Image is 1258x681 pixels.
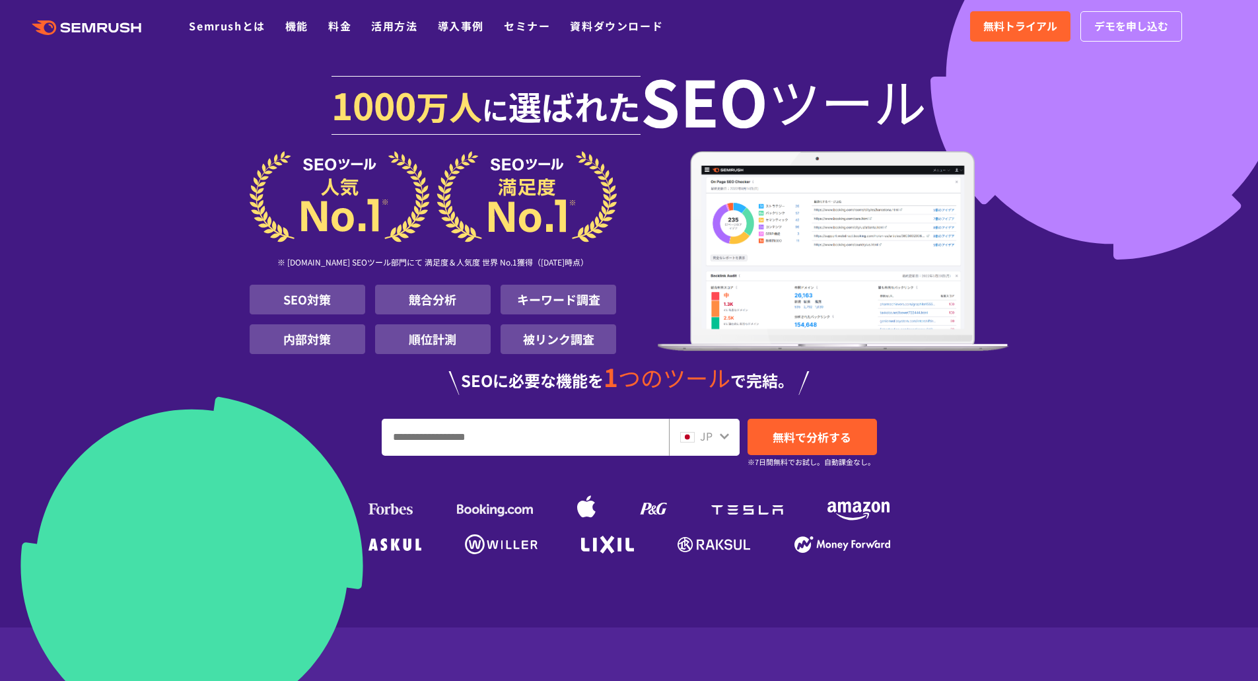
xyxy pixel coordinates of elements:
a: セミナー [504,18,550,34]
span: で完結。 [730,369,794,392]
a: 料金 [328,18,351,34]
span: デモを申し込む [1094,18,1168,35]
span: 無料で分析する [773,429,851,445]
div: SEOに必要な機能を [250,365,1009,395]
a: デモを申し込む [1080,11,1182,42]
a: 無料で分析する [748,419,877,455]
li: SEO対策 [250,285,365,314]
li: 順位計測 [375,324,491,354]
span: に [482,90,508,128]
a: 導入事例 [438,18,484,34]
span: 無料トライアル [983,18,1057,35]
li: 被リンク調査 [501,324,616,354]
a: 資料ダウンロード [570,18,663,34]
li: 内部対策 [250,324,365,354]
li: キーワード調査 [501,285,616,314]
small: ※7日間無料でお試し。自動課金なし。 [748,456,875,468]
span: 1000 [332,78,416,131]
a: Semrushとは [189,18,265,34]
div: ※ [DOMAIN_NAME] SEOツール部門にて 満足度＆人気度 世界 No.1獲得（[DATE]時点） [250,242,617,285]
span: 万人 [416,82,482,129]
span: 選ばれた [508,82,641,129]
span: つのツール [618,361,730,394]
a: 機能 [285,18,308,34]
span: SEO [641,74,768,127]
input: URL、キーワードを入力してください [382,419,668,455]
span: JP [700,428,713,444]
span: ツール [768,74,926,127]
a: 活用方法 [371,18,417,34]
span: 1 [604,359,618,394]
li: 競合分析 [375,285,491,314]
a: 無料トライアル [970,11,1070,42]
